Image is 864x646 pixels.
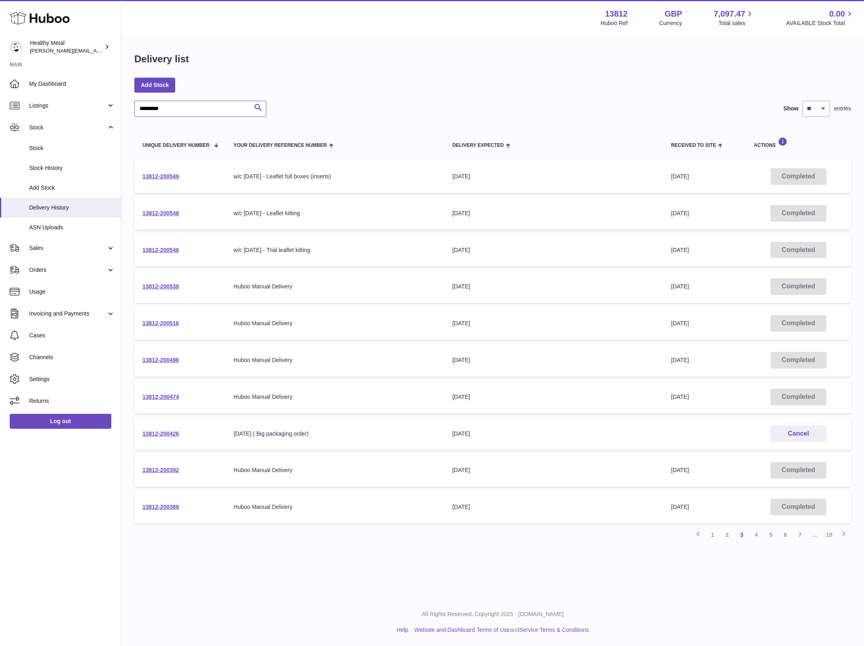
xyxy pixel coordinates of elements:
[452,283,655,290] div: [DATE]
[142,210,179,216] a: 13812-200548
[142,247,179,253] a: 13812-200546
[29,244,106,252] span: Sales
[671,357,689,363] span: [DATE]
[519,627,589,633] a: Service Terms & Conditions
[793,527,807,542] a: 7
[786,19,854,27] span: AVAILABLE Stock Total
[714,8,755,27] a: 7,097.47 Total sales
[29,266,106,274] span: Orders
[29,224,115,231] span: ASN Uploads
[234,143,327,148] span: Your Delivery Reference Number
[29,102,106,110] span: Listings
[720,527,735,542] a: 2
[601,19,628,27] div: Huboo Ref
[671,504,689,510] span: [DATE]
[671,467,689,473] span: [DATE]
[718,19,754,27] span: Total sales
[829,8,845,19] span: 0.00
[29,184,115,192] span: Add Stock
[452,466,655,474] div: [DATE]
[452,246,655,254] div: [DATE]
[142,143,209,148] span: Unique Delivery Number
[142,357,179,363] a: 13812-200496
[29,332,115,339] span: Cases
[452,430,655,438] div: [DATE]
[452,143,504,148] span: Delivery Expected
[771,426,826,442] button: Cancel
[452,320,655,327] div: [DATE]
[671,210,689,216] span: [DATE]
[834,105,851,112] span: entries
[29,164,115,172] span: Stock History
[822,527,836,542] a: 10
[142,394,179,400] a: 13812-200474
[29,397,115,405] span: Returns
[778,527,793,542] a: 6
[807,527,822,542] span: ...
[234,503,436,511] div: Huboo Manual Delivery
[671,320,689,326] span: [DATE]
[786,8,854,27] a: 0.00 AVAILABLE Stock Total
[234,466,436,474] div: Huboo Manual Delivery
[234,210,436,217] div: w/c [DATE] - Leaflet kitting
[142,320,179,326] a: 13812-200516
[452,173,655,180] div: [DATE]
[234,283,436,290] div: Huboo Manual Delivery
[749,527,764,542] a: 4
[714,8,745,19] span: 7,097.47
[764,527,778,542] a: 5
[412,626,589,634] li: and
[128,610,858,618] p: All Rights Reserved. Copyright 2025 - [DOMAIN_NAME]
[754,137,843,148] div: Actions
[29,375,115,383] span: Settings
[234,393,436,401] div: Huboo Manual Delivery
[134,53,189,66] h1: Delivery list
[234,246,436,254] div: w/c [DATE] - Trial leaflet kitting
[142,173,179,180] a: 13812-200549
[29,310,106,318] span: Invoicing and Payments
[452,503,655,511] div: [DATE]
[664,8,682,19] strong: GBP
[671,247,689,253] span: [DATE]
[234,173,436,180] div: w/c [DATE] - Leaflet full boxes (inserts)
[29,80,115,88] span: My Dashboard
[30,47,162,54] span: [PERSON_NAME][EMAIL_ADDRESS][DOMAIN_NAME]
[29,354,115,361] span: Channels
[29,144,115,152] span: Stock
[142,504,179,510] a: 13812-200388
[735,527,749,542] a: 3
[414,627,510,633] a: Website and Dashboard Terms of Use
[142,467,179,473] a: 13812-200392
[705,527,720,542] a: 1
[142,430,179,437] a: 13812-200426
[134,78,175,92] a: Add Stock
[659,19,682,27] div: Currency
[452,210,655,217] div: [DATE]
[452,393,655,401] div: [DATE]
[397,627,408,633] a: Help
[234,320,436,327] div: Huboo Manual Delivery
[234,356,436,364] div: Huboo Manual Delivery
[671,394,689,400] span: [DATE]
[10,414,111,428] a: Log out
[29,124,106,131] span: Stock
[30,39,103,55] div: Healthy Metal
[234,430,436,438] div: [DATE] ( Big packaging order)
[671,173,689,180] span: [DATE]
[783,105,798,112] label: Show
[142,283,179,290] a: 13812-200538
[671,283,689,290] span: [DATE]
[29,288,115,296] span: Usage
[671,143,716,148] span: Received to Site
[605,8,628,19] strong: 13812
[10,41,22,53] img: jose@healthy-metal.com
[452,356,655,364] div: [DATE]
[29,204,115,212] span: Delivery History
